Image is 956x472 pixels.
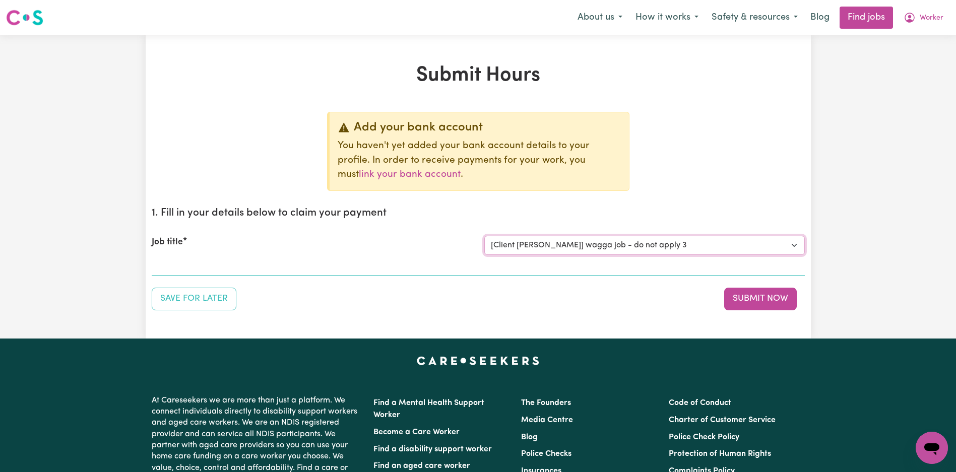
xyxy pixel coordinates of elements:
[840,7,893,29] a: Find jobs
[724,288,797,310] button: Submit your job report
[669,433,739,441] a: Police Check Policy
[152,207,805,220] h2: 1. Fill in your details below to claim your payment
[338,139,621,182] p: You haven't yet added your bank account details to your profile. In order to receive payments for...
[152,288,236,310] button: Save your job report
[373,445,492,453] a: Find a disability support worker
[705,7,804,28] button: Safety & resources
[338,120,621,135] div: Add your bank account
[916,432,948,464] iframe: Button to launch messaging window
[669,416,776,424] a: Charter of Customer Service
[897,7,950,28] button: My Account
[373,399,484,419] a: Find a Mental Health Support Worker
[521,450,571,458] a: Police Checks
[804,7,836,29] a: Blog
[669,399,731,407] a: Code of Conduct
[373,428,460,436] a: Become a Care Worker
[669,450,771,458] a: Protection of Human Rights
[629,7,705,28] button: How it works
[6,9,43,27] img: Careseekers logo
[152,63,805,88] h1: Submit Hours
[359,170,461,179] a: link your bank account
[6,6,43,29] a: Careseekers logo
[521,399,571,407] a: The Founders
[920,13,943,24] span: Worker
[417,357,539,365] a: Careseekers home page
[373,462,470,470] a: Find an aged care worker
[521,433,538,441] a: Blog
[571,7,629,28] button: About us
[152,236,183,249] label: Job title
[521,416,573,424] a: Media Centre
